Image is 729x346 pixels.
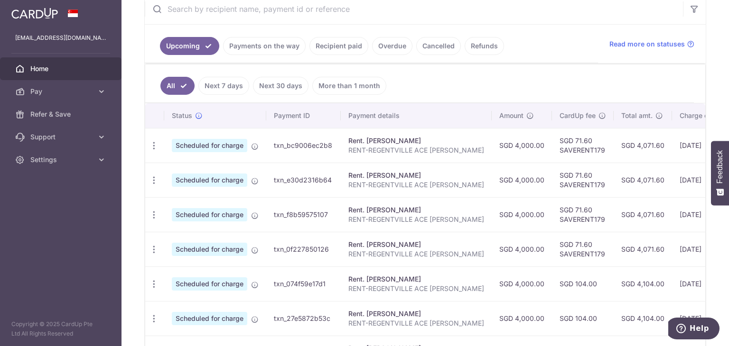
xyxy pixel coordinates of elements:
[348,215,484,224] p: RENT-REGENTVILLE ACE [PERSON_NAME]
[172,277,247,291] span: Scheduled for charge
[348,319,484,328] p: RENT-REGENTVILLE ACE [PERSON_NAME]
[266,301,341,336] td: txn_27e5872b53c
[614,197,672,232] td: SGD 4,071.60
[552,266,614,301] td: SGD 104.00
[266,197,341,232] td: txn_f8b59575107
[680,111,719,120] span: Charge date
[266,266,341,301] td: txn_074f59e17d1
[266,232,341,266] td: txn_0f227850126
[492,163,552,197] td: SGD 4,000.00
[614,232,672,266] td: SGD 4,071.60
[416,37,461,55] a: Cancelled
[348,205,484,215] div: Rent. [PERSON_NAME]
[492,197,552,232] td: SGD 4,000.00
[348,309,484,319] div: Rent. [PERSON_NAME]
[348,146,484,155] p: RENT-REGENTVILLE ACE [PERSON_NAME]
[160,77,195,95] a: All
[716,150,724,183] span: Feedback
[614,128,672,163] td: SGD 4,071.60
[609,39,694,49] a: Read more on statuses
[30,109,93,119] span: Refer & Save
[312,77,386,95] a: More than 1 month
[172,173,247,187] span: Scheduled for charge
[30,132,93,142] span: Support
[253,77,308,95] a: Next 30 days
[609,39,685,49] span: Read more on statuses
[30,64,93,73] span: Home
[11,8,58,19] img: CardUp
[172,111,192,120] span: Status
[30,155,93,164] span: Settings
[341,103,492,128] th: Payment details
[552,128,614,163] td: SGD 71.60 SAVERENT179
[172,312,247,325] span: Scheduled for charge
[172,243,247,256] span: Scheduled for charge
[309,37,368,55] a: Recipient paid
[198,77,249,95] a: Next 7 days
[668,318,720,341] iframe: Opens a widget where you can find more information
[348,284,484,293] p: RENT-REGENTVILLE ACE [PERSON_NAME]
[266,163,341,197] td: txn_e30d2316b64
[172,208,247,221] span: Scheduled for charge
[711,141,729,205] button: Feedback - Show survey
[492,266,552,301] td: SGD 4,000.00
[348,180,484,190] p: RENT-REGENTVILLE ACE [PERSON_NAME]
[552,301,614,336] td: SGD 104.00
[614,301,672,336] td: SGD 4,104.00
[160,37,219,55] a: Upcoming
[30,87,93,96] span: Pay
[499,111,523,120] span: Amount
[560,111,596,120] span: CardUp fee
[492,232,552,266] td: SGD 4,000.00
[266,128,341,163] td: txn_bc9006ec2b8
[348,274,484,284] div: Rent. [PERSON_NAME]
[621,111,653,120] span: Total amt.
[15,33,106,43] p: [EMAIL_ADDRESS][DOMAIN_NAME]
[372,37,412,55] a: Overdue
[348,171,484,180] div: Rent. [PERSON_NAME]
[614,266,672,301] td: SGD 4,104.00
[614,163,672,197] td: SGD 4,071.60
[492,301,552,336] td: SGD 4,000.00
[172,139,247,152] span: Scheduled for charge
[465,37,504,55] a: Refunds
[348,240,484,249] div: Rent. [PERSON_NAME]
[223,37,306,55] a: Payments on the way
[492,128,552,163] td: SGD 4,000.00
[348,249,484,259] p: RENT-REGENTVILLE ACE [PERSON_NAME]
[552,232,614,266] td: SGD 71.60 SAVERENT179
[552,197,614,232] td: SGD 71.60 SAVERENT179
[266,103,341,128] th: Payment ID
[552,163,614,197] td: SGD 71.60 SAVERENT179
[348,136,484,146] div: Rent. [PERSON_NAME]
